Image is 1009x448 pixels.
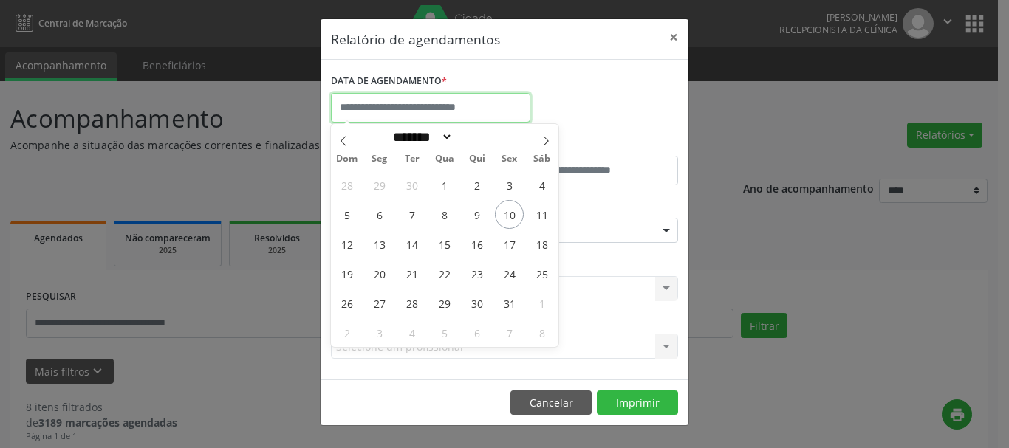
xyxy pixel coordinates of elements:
span: Setembro 28, 2025 [332,170,361,199]
span: Novembro 5, 2025 [430,318,459,347]
span: Outubro 20, 2025 [365,259,394,288]
span: Outubro 14, 2025 [397,230,426,258]
span: Qui [461,154,493,164]
span: Ter [396,154,428,164]
span: Qua [428,154,461,164]
span: Outubro 12, 2025 [332,230,361,258]
h5: Relatório de agendamentos [331,30,500,49]
span: Outubro 8, 2025 [430,200,459,229]
span: Outubro 17, 2025 [495,230,524,258]
span: Outubro 29, 2025 [430,289,459,317]
span: Outubro 9, 2025 [462,200,491,229]
span: Novembro 1, 2025 [527,289,556,317]
span: Outubro 23, 2025 [462,259,491,288]
span: Seg [363,154,396,164]
span: Outubro 5, 2025 [332,200,361,229]
span: Outubro 1, 2025 [430,170,459,199]
span: Sáb [526,154,558,164]
span: Outubro 27, 2025 [365,289,394,317]
select: Month [388,129,453,145]
span: Outubro 30, 2025 [462,289,491,317]
span: Outubro 2, 2025 [462,170,491,199]
span: Outubro 22, 2025 [430,259,459,288]
span: Setembro 29, 2025 [365,170,394,199]
span: Novembro 6, 2025 [462,318,491,347]
span: Outubro 7, 2025 [397,200,426,229]
button: Cancelar [510,390,592,416]
span: Setembro 30, 2025 [397,170,426,199]
label: ATÉ [508,133,678,156]
span: Outubro 6, 2025 [365,200,394,229]
span: Outubro 16, 2025 [462,230,491,258]
span: Outubro 19, 2025 [332,259,361,288]
span: Outubro 4, 2025 [527,170,556,199]
span: Outubro 13, 2025 [365,230,394,258]
span: Outubro 10, 2025 [495,200,524,229]
span: Outubro 28, 2025 [397,289,426,317]
span: Outubro 26, 2025 [332,289,361,317]
span: Outubro 31, 2025 [495,289,524,317]
span: Novembro 8, 2025 [527,318,556,347]
span: Novembro 3, 2025 [365,318,394,347]
span: Outubro 15, 2025 [430,230,459,258]
span: Novembro 4, 2025 [397,318,426,347]
input: Year [453,129,502,145]
span: Dom [331,154,363,164]
span: Sex [493,154,526,164]
span: Outubro 24, 2025 [495,259,524,288]
span: Outubro 3, 2025 [495,170,524,199]
button: Close [659,19,688,55]
span: Outubro 18, 2025 [527,230,556,258]
span: Novembro 2, 2025 [332,318,361,347]
span: Outubro 21, 2025 [397,259,426,288]
span: Outubro 11, 2025 [527,200,556,229]
button: Imprimir [597,390,678,416]
span: Outubro 25, 2025 [527,259,556,288]
span: Novembro 7, 2025 [495,318,524,347]
label: DATA DE AGENDAMENTO [331,70,447,93]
